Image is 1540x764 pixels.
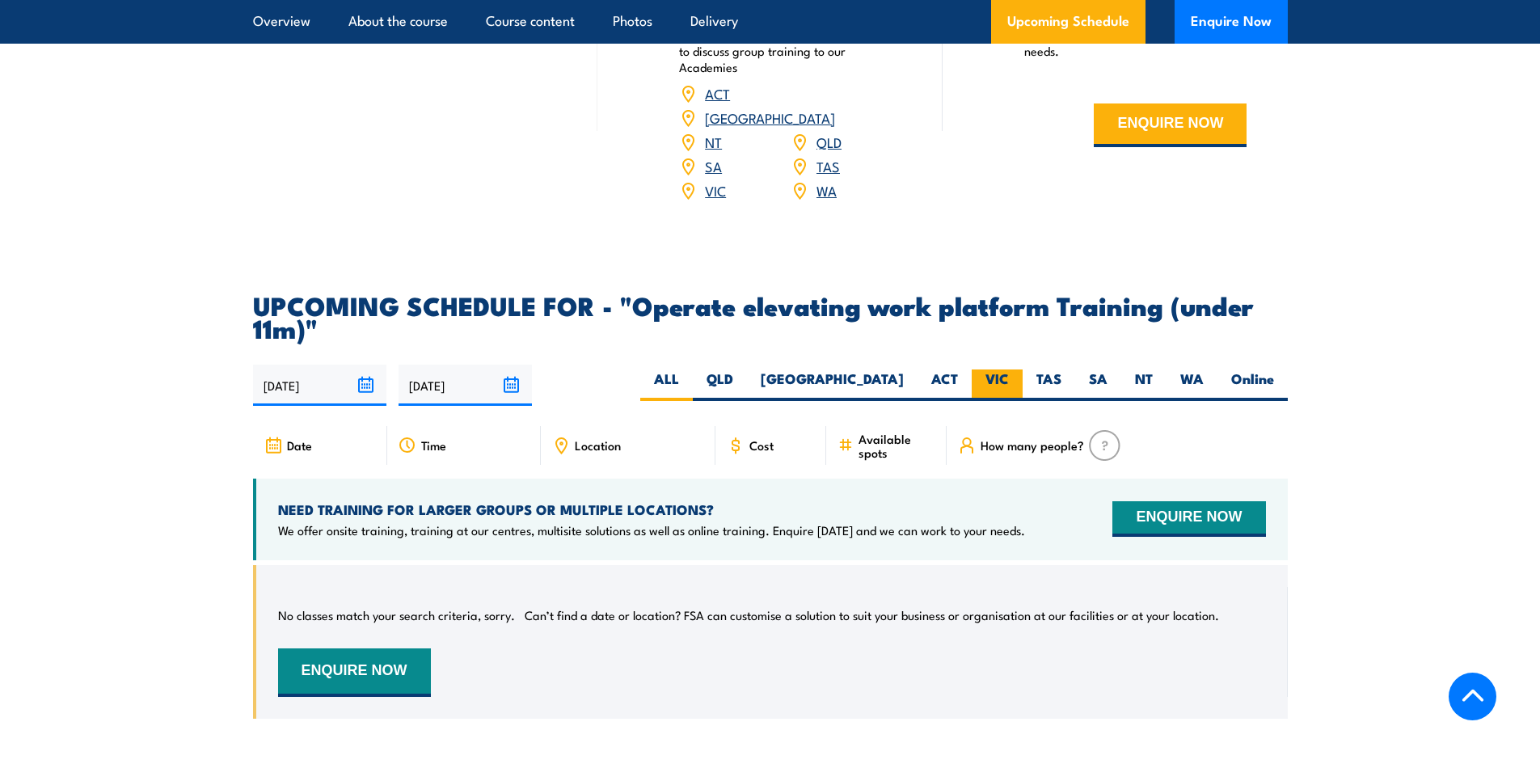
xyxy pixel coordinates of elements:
p: No classes match your search criteria, sorry. [278,607,515,623]
button: ENQUIRE NOW [1094,103,1247,147]
h2: UPCOMING SCHEDULE FOR - "Operate elevating work platform Training (under 11m)" [253,293,1288,339]
a: VIC [705,180,726,200]
span: Date [287,438,312,452]
button: ENQUIRE NOW [1112,501,1265,537]
p: We offer onsite training, training at our centres, multisite solutions as well as online training... [278,522,1025,538]
p: Can’t find a date or location? FSA can customise a solution to suit your business or organisation... [525,607,1219,623]
button: ENQUIRE NOW [278,648,431,697]
a: TAS [816,156,840,175]
a: [GEOGRAPHIC_DATA] [705,108,835,127]
a: SA [705,156,722,175]
span: Available spots [859,432,935,459]
a: NT [705,132,722,151]
a: QLD [816,132,842,151]
span: Cost [749,438,774,452]
span: Location [575,438,621,452]
input: From date [253,365,386,406]
h4: NEED TRAINING FOR LARGER GROUPS OR MULTIPLE LOCATIONS? [278,500,1025,518]
a: ACT [705,83,730,103]
label: ACT [918,369,972,401]
label: NT [1121,369,1167,401]
span: How many people? [981,438,1084,452]
input: To date [399,365,532,406]
label: VIC [972,369,1023,401]
label: [GEOGRAPHIC_DATA] [747,369,918,401]
label: Online [1217,369,1288,401]
a: WA [816,180,837,200]
label: SA [1075,369,1121,401]
span: Time [421,438,446,452]
p: Book your training now or enquire [DATE] to discuss group training to our Academies [679,27,902,75]
label: WA [1167,369,1217,401]
label: ALL [640,369,693,401]
label: QLD [693,369,747,401]
label: TAS [1023,369,1075,401]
